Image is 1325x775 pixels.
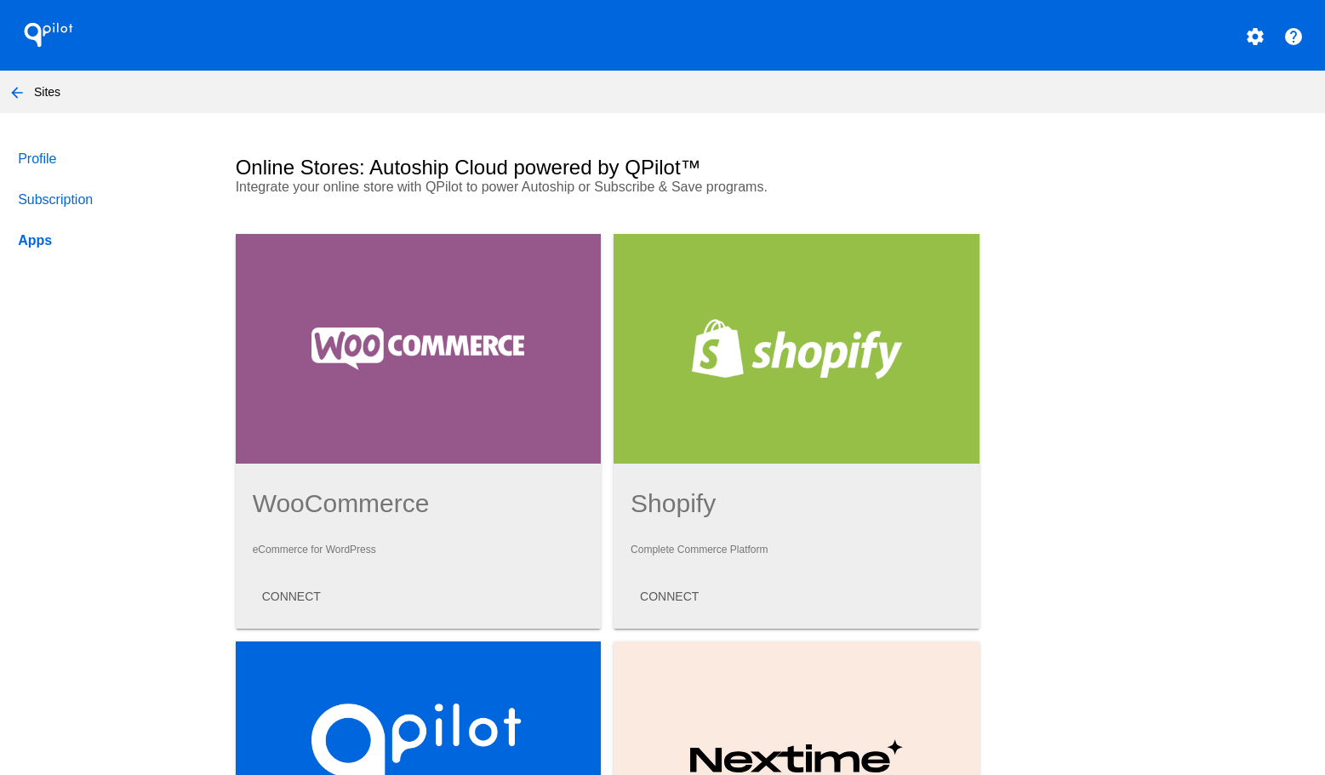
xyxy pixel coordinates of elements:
mat-icon: settings [1245,26,1265,47]
span: CONNECT [640,590,699,603]
a: Apps [14,220,206,261]
mat-icon: help [1283,26,1304,47]
h2: Online Stores: Autoship Cloud powered by QPilot™ [236,156,701,180]
span: CONNECT [262,590,321,603]
button: CONNECT [626,581,712,612]
h1: QPilot [14,18,83,52]
p: Integrate your online store with QPilot to power Autoship or Subscribe & Save programs. [236,180,779,195]
p: Complete Commerce Platform [631,544,962,556]
a: Subscription [14,180,206,220]
p: eCommerce for WordPress [253,544,584,556]
button: CONNECT [248,581,334,612]
h1: WooCommerce [253,489,584,518]
mat-icon: arrow_back [7,83,27,103]
h1: Shopify [631,489,962,518]
a: Profile [14,139,206,180]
